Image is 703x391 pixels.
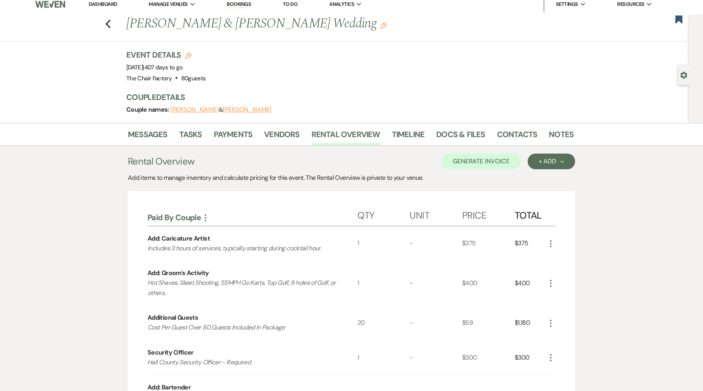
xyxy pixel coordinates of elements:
[442,154,521,169] button: Generate Invoice
[126,49,206,60] h3: Event Details
[89,1,117,7] a: Dashboard
[126,63,183,71] span: [DATE]
[148,348,194,357] div: Security Officer
[539,158,564,165] div: + Add
[223,107,271,113] button: [PERSON_NAME]
[462,306,515,340] div: $59
[283,1,297,7] a: To Do
[148,313,198,322] div: Additional Guests
[126,74,172,82] span: The Chair Factory
[128,154,194,168] h3: Rental Overview
[128,173,575,183] div: Add items to manage inventory and calculate pricing for this event. The Rental Overview is privat...
[497,128,537,145] a: Contacts
[357,261,410,305] div: 1
[357,202,410,226] div: Qty
[392,128,425,145] a: Timeline
[515,261,546,305] div: $400
[462,226,515,261] div: $375
[126,105,170,114] span: Couple names:
[170,106,271,114] span: &
[128,128,168,145] a: Messages
[556,0,578,8] span: Settings
[170,107,219,113] button: [PERSON_NAME]
[410,202,462,226] div: Unit
[148,212,357,223] div: Paid By Couple
[436,128,485,145] a: Docs & Files
[381,22,387,29] button: Edit
[148,278,336,298] p: Hot Shaves, Skeet Shooting, 55MPH Go Karts, Top Golf, 9 holes of Golf, or others..
[227,1,251,8] a: Bookings
[549,128,574,145] a: Notes
[515,340,546,375] div: $300
[126,14,478,33] h1: [PERSON_NAME] & [PERSON_NAME] Wedding
[148,357,336,367] p: Hall County Security Officer - Required
[181,74,206,82] span: 80 guests
[357,340,410,375] div: 1
[148,268,209,278] div: Add: Groom's Activity
[410,261,462,305] div: -
[617,0,644,8] span: Resources
[149,0,188,8] span: Manage Venues
[515,306,546,340] div: $1,180
[410,340,462,375] div: -
[329,0,354,8] span: Analytics
[515,226,546,261] div: $375
[528,154,575,169] button: + Add
[462,340,515,375] div: $300
[148,322,336,333] p: Cost Per Guest Over 80 Guests Included In Package
[179,128,202,145] a: Tasks
[357,226,410,261] div: 1
[462,261,515,305] div: $400
[144,63,183,71] span: 407 days to go
[148,243,336,253] p: Includes 3 hours of services, typically starting during cocktail hour.
[214,128,253,145] a: Payments
[410,226,462,261] div: -
[680,71,687,78] button: Open lead details
[264,128,299,145] a: Vendors
[311,128,380,145] a: Rental Overview
[143,63,182,71] span: |
[148,234,210,243] div: Add: Caricature Artist
[410,306,462,340] div: -
[515,202,546,226] div: Total
[126,92,566,103] h3: Couple Details
[357,306,410,340] div: 20
[462,202,515,226] div: Price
